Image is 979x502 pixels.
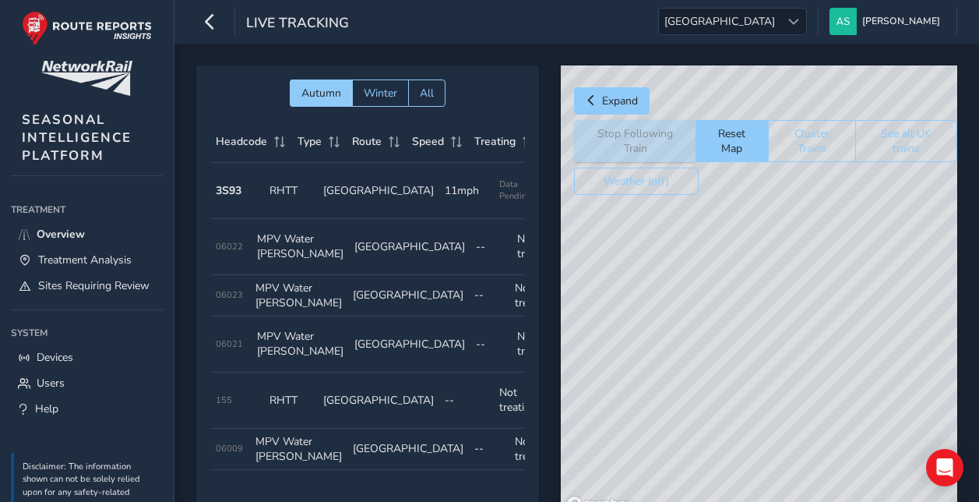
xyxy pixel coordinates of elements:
span: Speed [412,134,444,149]
td: MPV Water [PERSON_NAME] [250,275,347,316]
span: Users [37,376,65,391]
span: 06009 [216,443,243,454]
td: RHTT [264,163,318,219]
span: Headcode [216,134,267,149]
a: Treatment Analysis [11,247,163,273]
td: -- [469,275,509,316]
button: Cluster Trains [768,120,855,162]
span: Treating [474,134,516,149]
button: Reset Map [696,120,768,162]
strong: 3S93 [216,183,241,198]
img: rr logo [22,11,152,46]
span: 06023 [216,289,243,301]
span: Expand [602,94,638,108]
td: Not treating [512,316,560,373]
span: Live Tracking [246,13,349,35]
button: See all UK trains [855,120,957,162]
td: [GEOGRAPHIC_DATA] [349,316,470,373]
span: [GEOGRAPHIC_DATA] [659,9,780,34]
td: 11mph [439,163,493,219]
td: MPV Water [PERSON_NAME] [250,429,347,470]
span: Winter [364,86,397,101]
button: Weather (off) [574,168,699,195]
span: Devices [37,350,73,365]
span: Type [298,134,322,149]
td: -- [469,429,509,470]
span: Treatment Analysis [38,253,132,267]
div: Open Intercom Messenger [926,449,963,486]
td: MPV Water [PERSON_NAME] [252,316,349,373]
td: -- [439,373,493,429]
a: Devices [11,345,163,370]
span: Help [35,401,58,416]
td: Not treating [512,219,560,275]
span: Route [352,134,382,149]
img: diamond-layout [829,8,857,35]
td: Not treating [494,373,548,429]
a: Help [11,396,163,422]
button: [PERSON_NAME] [829,8,946,35]
span: All [420,86,434,101]
span: Overview [37,227,85,242]
td: [GEOGRAPHIC_DATA] [347,429,469,470]
span: 155 [216,394,232,406]
td: Not treating [509,429,558,470]
td: -- [470,316,512,373]
button: Expand [574,87,650,115]
td: [GEOGRAPHIC_DATA] [318,373,439,429]
a: Sites Requiring Review [11,273,163,299]
td: MPV Water [PERSON_NAME] [252,219,349,275]
button: Winter [352,80,408,107]
span: Data Pending [499,179,542,202]
span: Autumn [301,86,341,101]
button: All [408,80,445,107]
button: Autumn [290,80,352,107]
span: 06022 [216,241,243,253]
div: Treatment [11,198,163,221]
span: Sites Requiring Review [38,278,150,293]
span: SEASONAL INTELLIGENCE PLATFORM [22,111,132,164]
img: customer logo [41,61,132,96]
td: [GEOGRAPHIC_DATA] [349,219,470,275]
a: Overview [11,221,163,247]
td: [GEOGRAPHIC_DATA] [347,275,469,316]
div: System [11,321,163,345]
td: [GEOGRAPHIC_DATA] [318,163,439,219]
td: -- [470,219,512,275]
td: Not treating [509,275,558,316]
td: RHTT [264,373,318,429]
a: Users [11,370,163,396]
span: 06021 [216,338,243,350]
span: [PERSON_NAME] [862,8,940,35]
